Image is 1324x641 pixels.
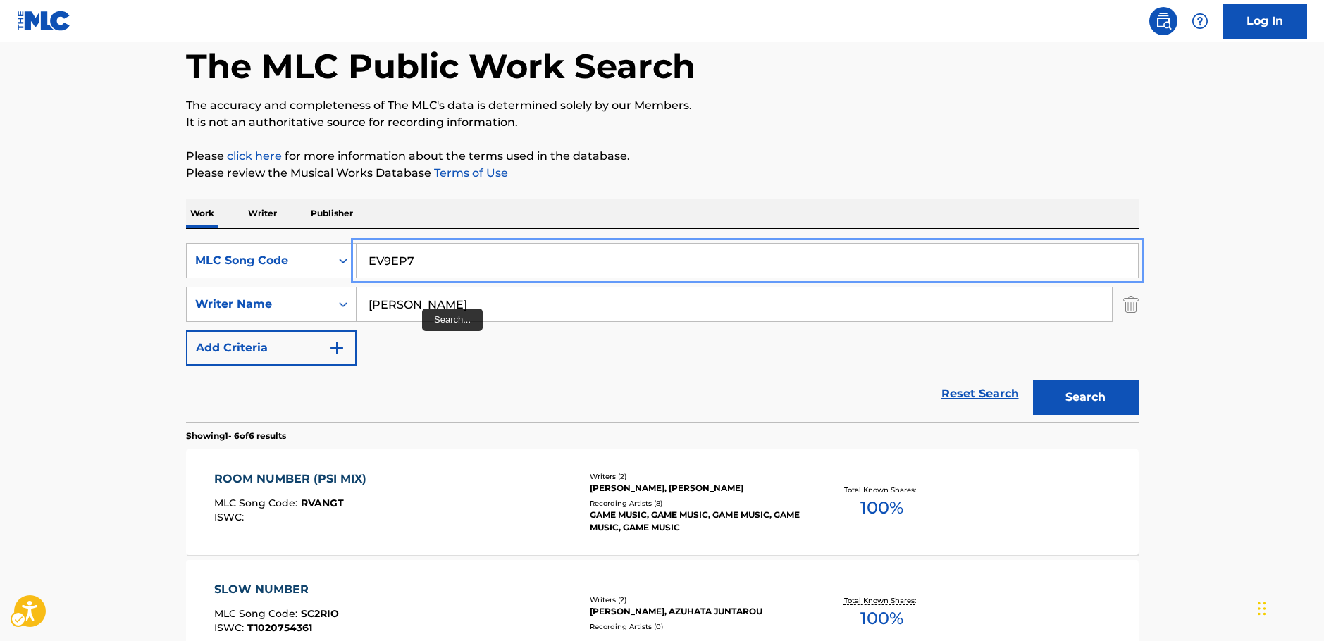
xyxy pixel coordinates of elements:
[431,166,508,180] a: Terms of Use
[301,607,339,620] span: SC2RIO
[186,45,695,87] h1: The MLC Public Work Search
[1258,587,1266,630] div: Drag
[1223,4,1307,39] a: Log In
[357,244,1138,278] input: Search...
[590,509,803,534] div: GAME MUSIC, GAME MUSIC, GAME MUSIC, GAME MUSIC, GAME MUSIC
[186,165,1139,182] p: Please review the Musical Works Database
[227,149,282,163] a: Music industry terminology | mechanical licensing collective
[186,199,218,228] p: Work
[1192,13,1208,30] img: help
[1123,287,1139,322] img: Delete Criterion
[1254,573,1324,641] iframe: Hubspot Iframe
[186,97,1139,114] p: The accuracy and completeness of The MLC's data is determined solely by our Members.
[860,495,903,521] span: 100 %
[214,581,339,598] div: SLOW NUMBER
[195,252,322,269] div: MLC Song Code
[844,485,920,495] p: Total Known Shares:
[186,330,357,366] button: Add Criteria
[214,511,247,523] span: ISWC :
[186,148,1139,165] p: Please for more information about the terms used in the database.
[186,243,1139,422] form: Search Form
[844,595,920,606] p: Total Known Shares:
[307,199,357,228] p: Publisher
[186,449,1139,555] a: ROOM NUMBER (PSI MIX)MLC Song Code:RVANGTISWC:Writers (2)[PERSON_NAME], [PERSON_NAME]Recording Ar...
[186,430,286,442] p: Showing 1 - 6 of 6 results
[590,621,803,632] div: Recording Artists ( 0 )
[1155,13,1172,30] img: search
[214,471,373,487] div: ROOM NUMBER (PSI MIX)
[590,498,803,509] div: Recording Artists ( 8 )
[186,114,1139,131] p: It is not an authoritative source for recording information.
[590,471,803,482] div: Writers ( 2 )
[1033,380,1139,415] button: Search
[860,606,903,631] span: 100 %
[214,607,301,620] span: MLC Song Code :
[214,621,247,634] span: ISWC :
[214,497,301,509] span: MLC Song Code :
[357,287,1112,321] input: Search...
[590,595,803,605] div: Writers ( 2 )
[1254,573,1324,641] div: Chat Widget
[301,497,344,509] span: RVANGT
[244,199,281,228] p: Writer
[195,296,322,313] div: Writer Name
[247,621,312,634] span: T1020754361
[328,340,345,356] img: 9d2ae6d4665cec9f34b9.svg
[17,11,71,31] img: MLC Logo
[590,605,803,618] div: [PERSON_NAME], AZUHATA JUNTAROU
[590,482,803,494] div: [PERSON_NAME], [PERSON_NAME]
[934,378,1026,409] a: Reset Search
